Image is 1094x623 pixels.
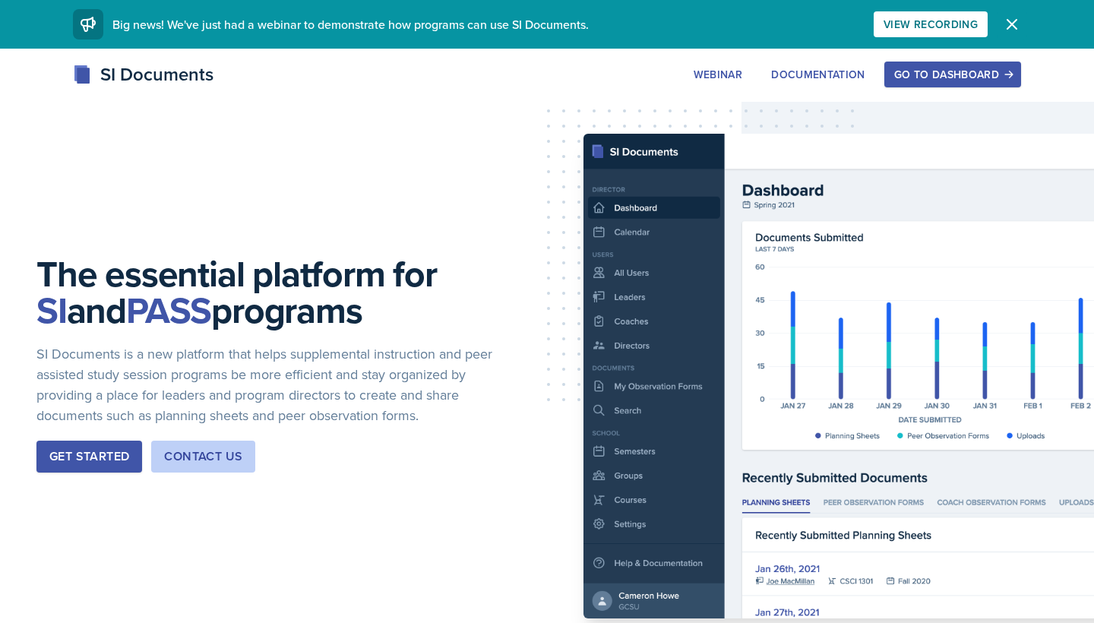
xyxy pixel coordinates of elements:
[36,441,142,473] button: Get Started
[884,62,1021,87] button: Go to Dashboard
[164,447,242,466] div: Contact Us
[894,68,1011,81] div: Go to Dashboard
[884,18,978,30] div: View Recording
[694,68,742,81] div: Webinar
[761,62,875,87] button: Documentation
[151,441,255,473] button: Contact Us
[771,68,865,81] div: Documentation
[684,62,752,87] button: Webinar
[49,447,129,466] div: Get Started
[112,16,589,33] span: Big news! We've just had a webinar to demonstrate how programs can use SI Documents.
[874,11,988,37] button: View Recording
[73,61,213,88] div: SI Documents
